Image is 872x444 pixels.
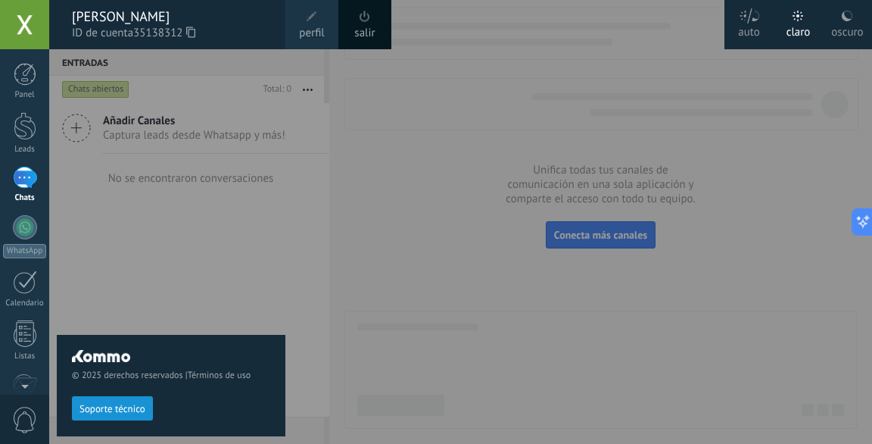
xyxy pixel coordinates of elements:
[72,25,270,42] span: ID de cuenta
[79,404,145,414] span: Soporte técnico
[133,25,195,42] span: 35138312
[72,8,270,25] div: [PERSON_NAME]
[3,145,47,155] div: Leads
[3,193,47,203] div: Chats
[188,370,251,381] a: Términos de uso
[72,396,153,421] button: Soporte técnico
[299,25,324,42] span: perfil
[738,10,760,49] div: auto
[786,10,811,49] div: claro
[3,244,46,258] div: WhatsApp
[72,402,153,414] a: Soporte técnico
[3,352,47,361] div: Listas
[354,25,375,42] a: salir
[72,370,270,381] span: © 2025 derechos reservados |
[3,299,47,308] div: Calendario
[3,90,47,100] div: Panel
[831,10,863,49] div: oscuro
